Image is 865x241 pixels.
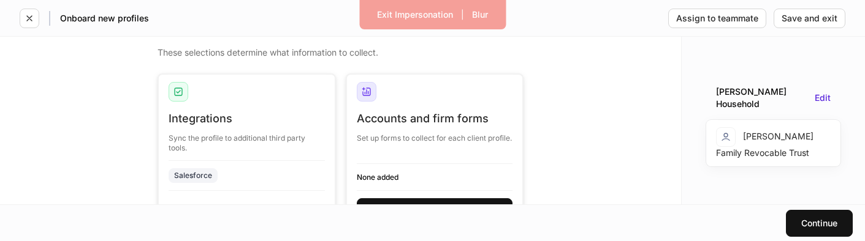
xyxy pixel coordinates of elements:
[676,14,758,23] div: Assign to teammate
[782,14,837,23] div: Save and exit
[716,127,831,159] div: [PERSON_NAME] Family Revocable Trust
[169,126,325,153] div: Sync the profile to additional third party tools.
[357,111,513,126] div: Accounts and firm forms
[377,10,453,19] div: Exit Impersonation
[668,9,766,28] button: Assign to teammate
[174,169,212,181] div: Salesforce
[774,9,845,28] button: Save and exit
[60,12,149,24] h5: Onboard new profiles
[421,204,448,212] div: Set up
[238,204,254,212] div: Edit
[786,210,853,237] button: Continue
[369,5,461,24] button: Exit Impersonation
[472,10,488,19] div: Blur
[464,5,496,24] button: Blur
[169,198,325,218] button: Edit
[716,86,810,110] div: [PERSON_NAME] Household
[158,39,524,59] div: These selections determine what information to collect.
[357,126,513,143] div: Set up forms to collect for each client profile.
[169,111,325,126] div: Integrations
[357,198,513,218] button: Set up
[801,219,837,228] div: Continue
[357,171,513,183] h6: None added
[815,94,831,102] button: Edit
